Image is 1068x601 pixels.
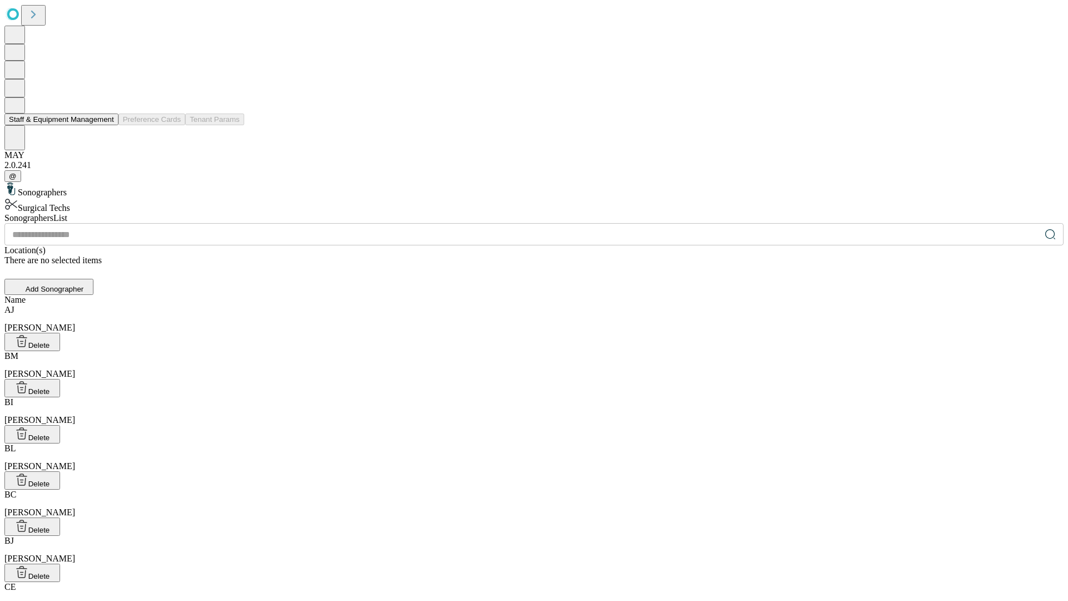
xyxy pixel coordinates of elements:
[4,425,60,444] button: Delete
[4,490,1064,518] div: [PERSON_NAME]
[4,245,46,255] span: Location(s)
[4,170,21,182] button: @
[4,379,60,397] button: Delete
[4,351,1064,379] div: [PERSON_NAME]
[4,150,1064,160] div: MAY
[4,114,118,125] button: Staff & Equipment Management
[4,518,60,536] button: Delete
[4,444,16,453] span: BL
[4,536,14,545] span: BJ
[4,182,1064,198] div: Sonographers
[4,471,60,490] button: Delete
[4,444,1064,471] div: [PERSON_NAME]
[4,397,13,407] span: BI
[4,582,16,592] span: CE
[4,490,16,499] span: BC
[4,255,1064,265] div: There are no selected items
[4,198,1064,213] div: Surgical Techs
[4,160,1064,170] div: 2.0.241
[28,572,50,580] span: Delete
[4,351,18,361] span: BM
[4,295,1064,305] div: Name
[4,536,1064,564] div: [PERSON_NAME]
[28,387,50,396] span: Delete
[28,433,50,442] span: Delete
[118,114,185,125] button: Preference Cards
[28,526,50,534] span: Delete
[4,564,60,582] button: Delete
[28,341,50,349] span: Delete
[26,285,83,293] span: Add Sonographer
[185,114,244,125] button: Tenant Params
[4,305,14,314] span: AJ
[28,480,50,488] span: Delete
[4,305,1064,333] div: [PERSON_NAME]
[4,213,1064,223] div: Sonographers List
[4,279,93,295] button: Add Sonographer
[9,172,17,180] span: @
[4,333,60,351] button: Delete
[4,397,1064,425] div: [PERSON_NAME]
